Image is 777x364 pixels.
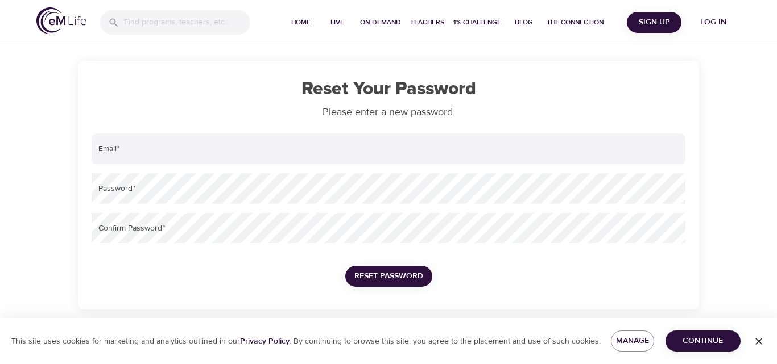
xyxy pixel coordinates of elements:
[510,16,538,28] span: Blog
[675,334,731,348] span: Continue
[666,330,741,352] button: Continue
[686,12,741,33] button: Log in
[92,104,685,120] p: Please enter a new password.
[453,16,501,28] span: 1% Challenge
[360,16,401,28] span: On-Demand
[631,15,677,30] span: Sign Up
[627,12,681,33] button: Sign Up
[611,330,654,352] button: Manage
[324,16,351,28] span: Live
[620,334,644,348] span: Manage
[345,266,432,287] button: Reset Password
[691,15,736,30] span: Log in
[410,16,444,28] span: Teachers
[36,7,86,34] img: logo
[92,79,685,100] h1: Reset Your Password
[354,269,423,283] span: Reset Password
[124,10,250,35] input: Find programs, teachers, etc...
[287,16,315,28] span: Home
[240,336,290,346] a: Privacy Policy
[547,16,604,28] span: The Connection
